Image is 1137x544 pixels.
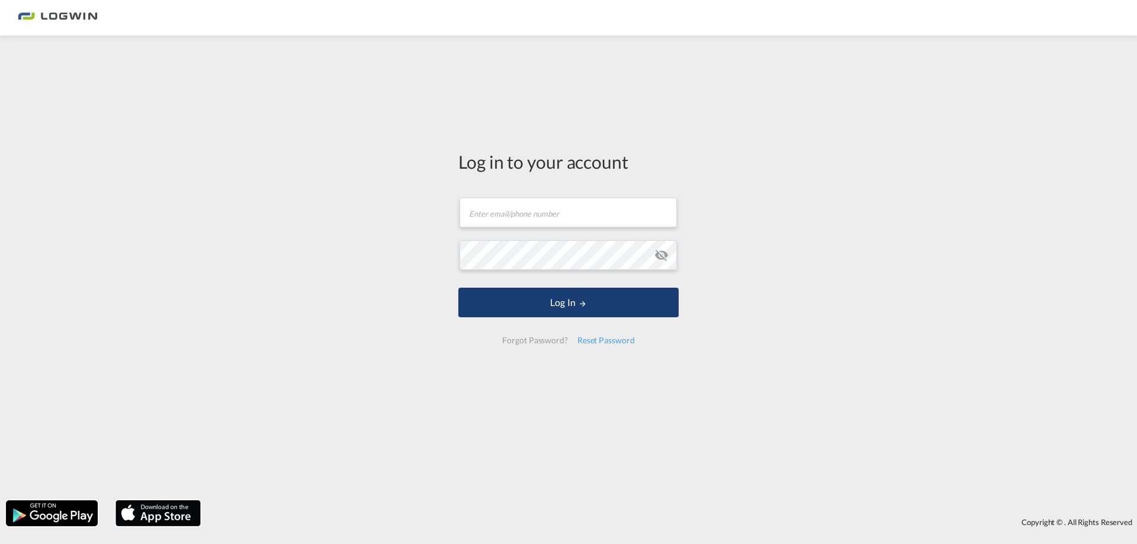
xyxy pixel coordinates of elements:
img: google.png [5,499,99,527]
img: bc73a0e0d8c111efacd525e4c8ad7d32.png [18,5,98,31]
input: Enter email/phone number [460,198,677,227]
div: Copyright © . All Rights Reserved [207,512,1137,532]
div: Log in to your account [458,149,679,174]
md-icon: icon-eye-off [654,248,669,262]
div: Reset Password [573,330,640,351]
button: LOGIN [458,288,679,317]
div: Forgot Password? [497,330,572,351]
img: apple.png [114,499,202,527]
